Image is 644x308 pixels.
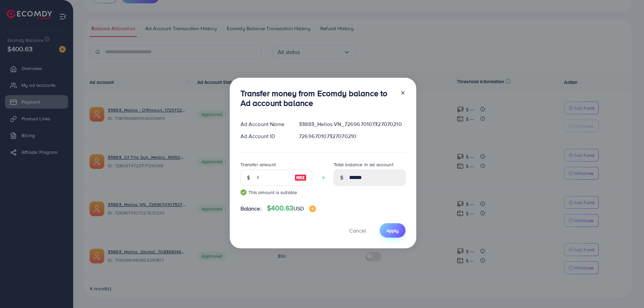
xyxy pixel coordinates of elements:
[240,88,395,108] h3: Transfer money from Ecomdy balance to Ad account balance
[235,120,294,128] div: Ad Account Name
[240,189,247,195] img: guide
[240,161,276,168] label: Transfer amount
[309,205,316,212] img: image
[380,223,406,238] button: Apply
[293,120,411,128] div: 33883_Helios VN_7269670107327070210
[334,161,393,168] label: Total balance in ad account
[349,227,366,234] span: Cancel
[240,189,312,196] small: This amount is suitable
[240,205,262,212] span: Balance:
[293,132,411,140] div: 7269670107327070210
[386,227,399,234] span: Apply
[267,204,316,212] h4: $400.63
[293,205,304,212] span: USD
[294,174,307,182] img: image
[235,132,294,140] div: Ad Account ID
[341,223,374,238] button: Cancel
[615,278,639,303] iframe: Chat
